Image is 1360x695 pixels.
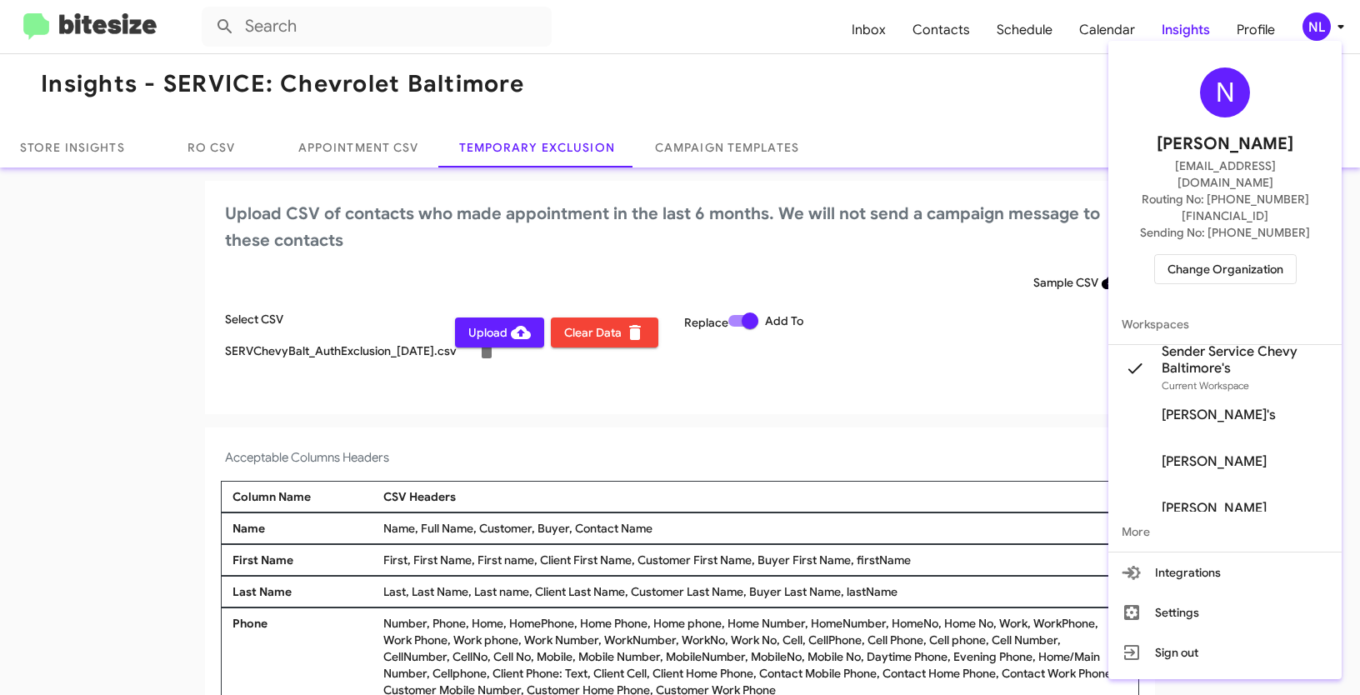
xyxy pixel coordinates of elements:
button: Sign out [1108,632,1342,672]
span: Sending No: [PHONE_NUMBER] [1140,224,1310,241]
span: [EMAIL_ADDRESS][DOMAIN_NAME] [1128,157,1322,191]
span: [PERSON_NAME] [1157,131,1293,157]
button: Integrations [1108,552,1342,592]
span: Current Workspace [1162,379,1249,392]
span: Workspaces [1108,304,1342,344]
span: More [1108,512,1342,552]
span: Change Organization [1167,255,1283,283]
span: Routing No: [PHONE_NUMBER][FINANCIAL_ID] [1128,191,1322,224]
span: [PERSON_NAME] [1162,453,1267,470]
span: Sender Service Chevy Baltimore's [1162,343,1328,377]
div: N [1200,67,1250,117]
span: [PERSON_NAME]'s [1162,407,1276,423]
button: Change Organization [1154,254,1297,284]
button: Settings [1108,592,1342,632]
span: [PERSON_NAME] [1162,500,1267,517]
